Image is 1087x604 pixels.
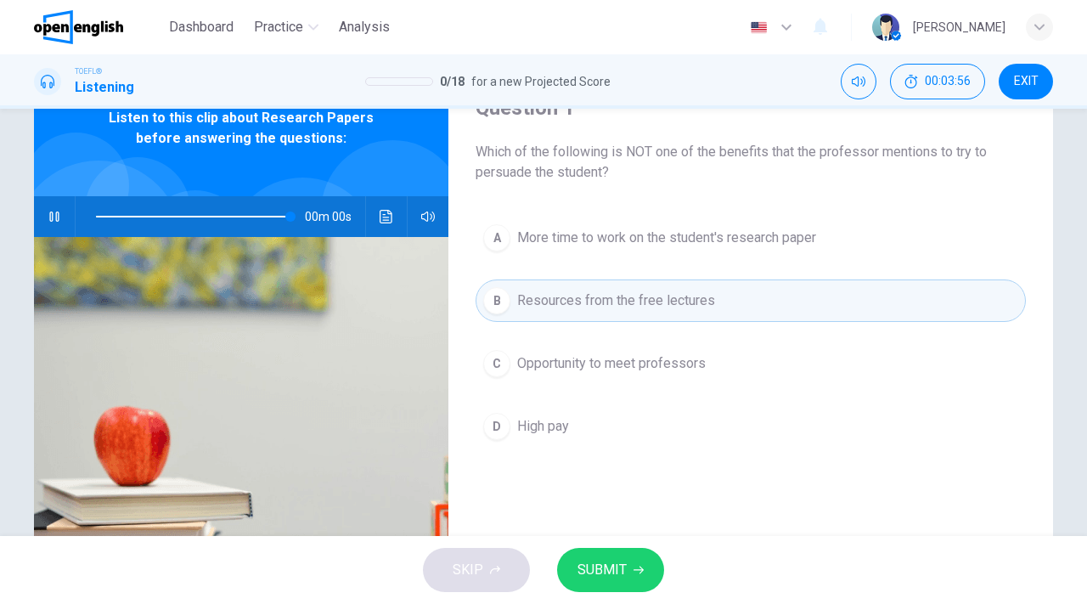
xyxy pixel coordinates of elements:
span: Opportunity to meet professors [517,353,706,374]
h1: Listening [75,77,134,98]
span: 0 / 18 [440,71,465,92]
img: en [748,21,769,34]
span: 00:03:56 [925,75,971,88]
div: C [483,350,510,377]
span: SUBMIT [577,558,627,582]
img: Profile picture [872,14,899,41]
button: Analysis [332,12,397,42]
button: BResources from the free lectures [476,279,1026,322]
span: High pay [517,416,569,437]
span: Analysis [339,17,390,37]
button: DHigh pay [476,405,1026,448]
div: Hide [890,64,985,99]
div: B [483,287,510,314]
button: Dashboard [162,12,240,42]
span: EXIT [1014,75,1039,88]
button: EXIT [999,64,1053,99]
span: Listen to this clip about Research Papers before answering the questions: [89,108,393,149]
img: OpenEnglish logo [34,10,123,44]
span: for a new Projected Score [471,71,611,92]
span: TOEFL® [75,65,102,77]
span: Practice [254,17,303,37]
button: COpportunity to meet professors [476,342,1026,385]
span: Which of the following is NOT one of the benefits that the professor mentions to try to persuade ... [476,142,1026,183]
button: Practice [247,12,325,42]
button: SUBMIT [557,548,664,592]
div: A [483,224,510,251]
span: More time to work on the student's research paper [517,228,816,248]
button: Click to see the audio transcription [373,196,400,237]
div: [PERSON_NAME] [913,17,1005,37]
span: 00m 00s [305,196,365,237]
span: Dashboard [169,17,234,37]
span: Resources from the free lectures [517,291,715,311]
button: AMore time to work on the student's research paper [476,217,1026,259]
div: Mute [841,64,876,99]
a: OpenEnglish logo [34,10,162,44]
div: D [483,413,510,440]
button: 00:03:56 [890,64,985,99]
